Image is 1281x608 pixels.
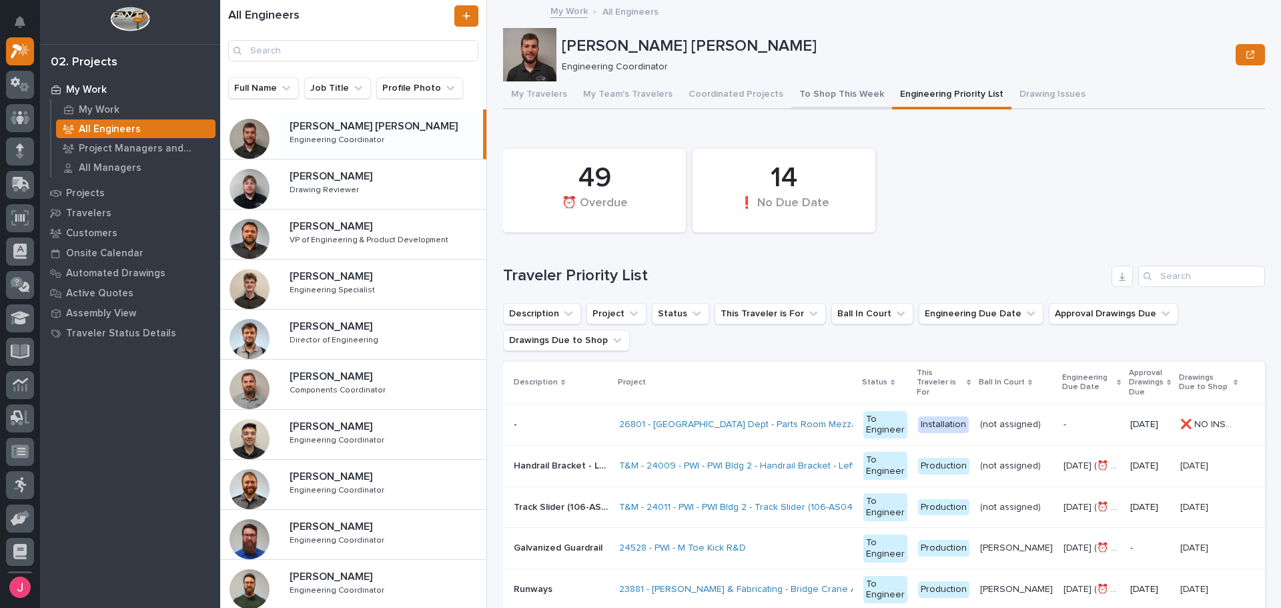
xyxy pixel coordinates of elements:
p: [PERSON_NAME] [290,218,375,233]
p: Engineering Due Date [1062,370,1114,395]
p: - [514,416,520,430]
tr: -- 26801 - [GEOGRAPHIC_DATA] Dept - Parts Room Mezzanine and Stairs with Gate To EngineerInstalla... [503,404,1268,445]
p: [DATE] [1180,540,1211,554]
p: ❌ NO INSTALL DATE! [1180,416,1239,430]
div: ❗ No Due Date [715,196,853,224]
p: [PERSON_NAME] [290,418,375,433]
p: Active Quotes [66,288,133,300]
div: 49 [526,162,663,195]
p: Jul 4 (⏰ overdue) [1063,581,1122,595]
button: Profile Photo [376,77,463,99]
button: Engineering Priority List [892,81,1011,109]
p: Components Coordinator [290,383,388,395]
p: [DATE] [1130,419,1170,430]
a: My Work [51,100,220,119]
p: Status [862,375,887,390]
p: Runways [514,581,555,595]
p: (not assigned) [980,416,1043,430]
button: Full Name [228,77,299,99]
div: 14 [715,162,853,195]
p: Drawings Due to Shop [1179,370,1230,395]
p: Projects [66,188,105,200]
div: Search [228,40,478,61]
button: Approval Drawings Due [1049,303,1178,324]
p: Assembly View [66,308,136,320]
div: To Engineer [863,493,907,521]
p: Handrail Bracket - Left [514,458,611,472]
a: Traveler Status Details [40,323,220,343]
p: - [1063,416,1069,430]
button: Description [503,303,581,324]
a: 26801 - [GEOGRAPHIC_DATA] Dept - Parts Room Mezzanine and Stairs with Gate [619,419,963,430]
a: [PERSON_NAME][PERSON_NAME] Engineering SpecialistEngineering Specialist [220,260,486,310]
a: [PERSON_NAME][PERSON_NAME] Director of EngineeringDirector of Engineering [220,310,486,360]
p: [PERSON_NAME] [PERSON_NAME] [290,117,460,133]
a: Onsite Calendar [40,243,220,263]
a: [PERSON_NAME] [PERSON_NAME][PERSON_NAME] [PERSON_NAME] Engineering CoordinatorEngineering Coordin... [220,109,486,160]
p: [DATE] [1180,499,1211,513]
p: Ball In Court [979,375,1025,390]
button: Project [586,303,647,324]
a: T&M - 24009 - PWI - PWI Bldg 2 - Handrail Bracket - Left [619,461,855,472]
div: To Engineer [863,452,907,480]
p: Project [618,375,646,390]
div: To Engineer [863,535,907,563]
p: Drawing Reviewer [290,183,362,195]
a: My Work [40,79,220,99]
div: Production [918,540,969,557]
div: Installation [918,416,969,433]
button: Drawings Due to Shop [503,330,630,351]
button: users-avatar [6,573,34,601]
p: [DATE] [1130,502,1170,513]
button: My Team's Travelers [575,81,681,109]
button: Coordinated Projects [681,81,791,109]
p: [PERSON_NAME] [290,468,375,483]
p: Spenser Yoder [980,581,1055,595]
div: 02. Projects [51,55,117,70]
a: 23881 - [PERSON_NAME] & Fabricating - Bridge Crane Addition [619,584,885,595]
a: Customers [40,223,220,243]
p: Description [514,375,558,390]
div: To Engineer [863,576,907,604]
p: - [1130,543,1170,554]
p: This Traveler is For [917,366,963,400]
a: [PERSON_NAME][PERSON_NAME] Engineering CoordinatorEngineering Coordinator [220,410,486,460]
p: Engineering Coordinator [290,133,387,145]
p: Engineering Coordinator [290,483,387,495]
p: [DATE] [1180,458,1211,472]
div: Production [918,499,969,516]
p: Leighton Yoder [980,540,1055,554]
img: Workspace Logo [110,7,149,31]
p: Galvanized Guardrail [514,540,605,554]
a: All Managers [51,158,220,177]
a: Assembly View [40,303,220,323]
p: VP of Engineering & Product Development [290,233,451,245]
h1: All Engineers [228,9,452,23]
p: Project Managers and Engineers [79,143,210,155]
p: Engineering Coordinator [562,61,1225,73]
a: 24528 - PWI - M Toe Kick R&D [619,543,746,554]
p: [PERSON_NAME] [290,168,375,183]
div: Notifications [17,16,34,37]
p: Traveler Status Details [66,328,176,340]
div: ⏰ Overdue [526,196,663,224]
p: All Managers [79,162,141,174]
tr: Handrail Bracket - LeftHandrail Bracket - Left T&M - 24009 - PWI - PWI Bldg 2 - Handrail Bracket ... [503,445,1268,487]
tr: Galvanized GuardrailGalvanized Guardrail 24528 - PWI - M Toe Kick R&D To EngineerProduction[PERSO... [503,528,1268,569]
tr: Track Slider (106-AS04) - RIGHTTrack Slider (106-AS04) - RIGHT T&M - 24011 - PWI - PWI Bldg 2 - T... [503,487,1268,528]
p: Customers [66,228,117,240]
p: (not assigned) [980,499,1043,513]
p: Director of Engineering [290,333,381,345]
p: [PERSON_NAME] [290,318,375,333]
a: [PERSON_NAME][PERSON_NAME] Engineering CoordinatorEngineering Coordinator [220,460,486,510]
a: Project Managers and Engineers [51,139,220,158]
button: Status [652,303,709,324]
a: Projects [40,183,220,203]
a: Active Quotes [40,283,220,303]
p: My Work [66,84,107,96]
button: Ball In Court [831,303,913,324]
button: My Travelers [503,81,575,109]
h1: Traveler Priority List [503,266,1106,286]
a: [PERSON_NAME][PERSON_NAME] Engineering CoordinatorEngineering Coordinator [220,510,486,560]
p: All Engineers [79,123,141,135]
